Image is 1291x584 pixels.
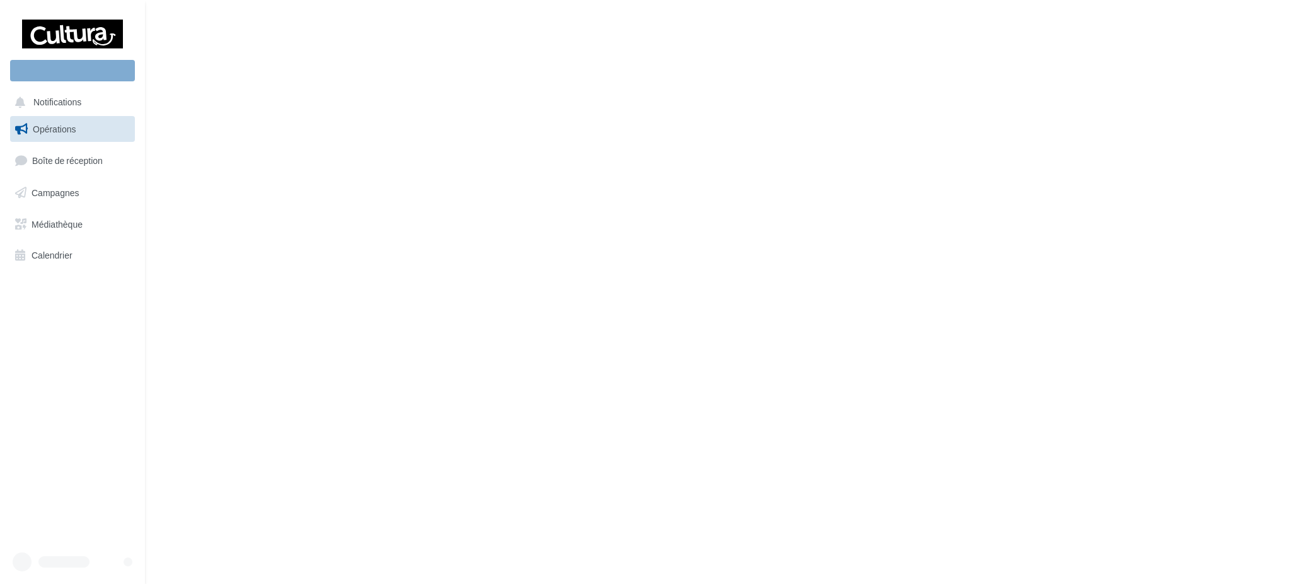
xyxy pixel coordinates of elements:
a: Campagnes [8,180,137,206]
span: Opérations [33,124,76,134]
span: Médiathèque [32,218,83,229]
a: Médiathèque [8,211,137,238]
span: Campagnes [32,187,79,198]
a: Opérations [8,116,137,143]
div: Nouvelle campagne [10,60,135,81]
span: Boîte de réception [32,155,103,166]
a: Calendrier [8,242,137,269]
span: Notifications [33,97,81,108]
span: Calendrier [32,250,72,260]
a: Boîte de réception [8,147,137,174]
